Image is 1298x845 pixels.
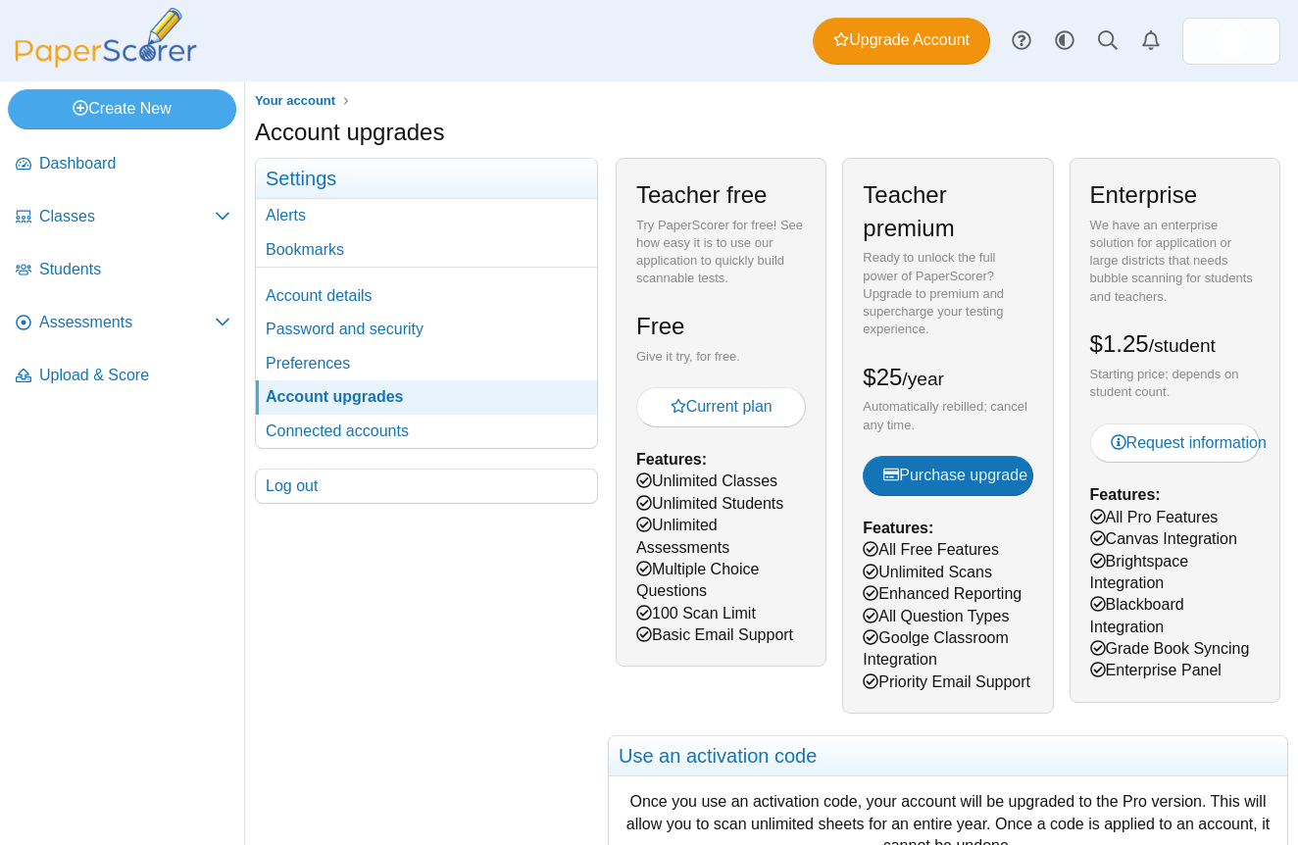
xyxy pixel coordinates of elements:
[256,313,597,346] a: Password and security
[833,29,970,51] span: Upgrade Account
[256,279,597,313] a: Account details
[863,249,1032,338] div: Ready to unlock the full power of PaperScorer? Upgrade to premium and supercharge your testing ex...
[39,365,230,386] span: Upload & Score
[863,364,944,390] span: $25
[1070,158,1280,703] div: All Pro Features Canvas Integration Brightspace Integration Blackboard Integration Grade Book Syn...
[8,353,238,400] a: Upload & Score
[1129,20,1173,63] a: Alerts
[1090,327,1216,361] h2: $1.25
[1090,423,1260,463] a: Request information
[636,451,707,468] b: Features:
[636,310,684,343] h2: Free
[256,415,597,448] a: Connected accounts
[813,18,990,65] a: Upgrade Account
[8,247,238,294] a: Students
[39,153,230,174] span: Dashboard
[8,8,204,68] img: PaperScorer
[1090,486,1161,503] b: Features:
[256,233,597,267] a: Bookmarks
[863,456,1032,495] button: Purchase upgrade
[1111,434,1267,451] span: Request information
[255,116,444,149] h1: Account upgrades
[636,178,767,212] h2: Teacher free
[863,178,1032,244] h2: Teacher premium
[8,89,236,128] a: Create New
[8,54,204,71] a: PaperScorer
[39,259,230,280] span: Students
[8,300,238,347] a: Assessments
[256,199,597,232] a: Alerts
[863,520,933,536] b: Features:
[1090,178,1197,212] h2: Enterprise
[1149,335,1216,356] small: /student
[39,312,215,333] span: Assessments
[256,159,597,199] h3: Settings
[8,194,238,241] a: Classes
[256,470,597,503] a: Log out
[39,206,215,227] span: Classes
[842,158,1053,714] div: All Free Features Unlimited Scans Enhanced Reporting All Question Types Goolge Classroom Integrat...
[609,736,1287,776] h2: Use an activation code
[902,369,944,389] small: /year
[636,348,806,366] div: Give it try, for free.
[1090,366,1260,401] div: Starting price; depends on student count.
[616,158,826,667] div: Unlimited Classes Unlimited Students Unlimited Assessments Multiple Choice Questions 100 Scan Lim...
[1090,217,1260,306] div: We have an enterprise solution for application or large districts that needs bubble scanning for ...
[8,141,238,188] a: Dashboard
[256,347,597,380] a: Preferences
[1216,25,1247,57] span: Shaylene Krupinski
[255,93,335,108] span: Your account
[636,387,806,426] button: Current plan
[256,380,597,414] a: Account upgrades
[1182,18,1280,65] a: ps.DJLweR3PqUi7feal
[250,89,340,114] a: Your account
[863,398,1032,433] div: Automatically rebilled; cancel any time.
[1216,25,1247,57] img: ps.DJLweR3PqUi7feal
[636,217,806,288] div: Try PaperScorer for free! See how easy it is to use our application to quickly build scannable te...
[883,467,1027,483] span: Purchase upgrade
[671,398,773,415] span: Current plan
